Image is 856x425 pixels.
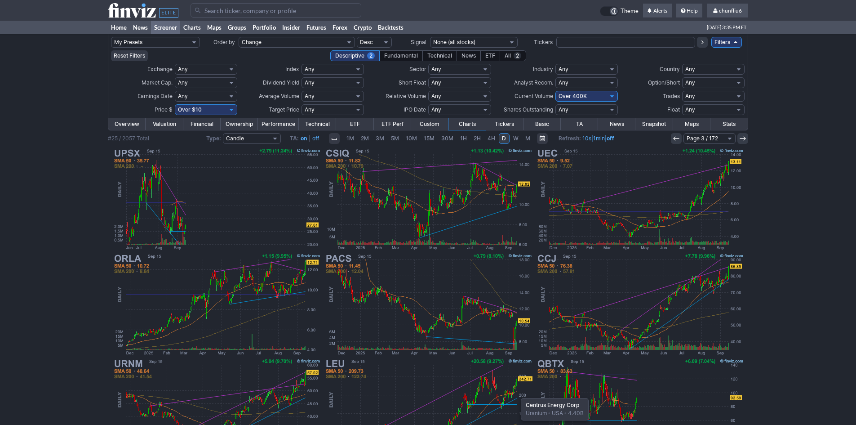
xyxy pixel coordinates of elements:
a: 2M [358,133,372,144]
span: 2 [514,52,521,59]
span: 1H [460,135,467,142]
a: 10s [582,135,591,142]
span: Country [660,66,680,72]
span: chunfliu6 [719,7,742,14]
span: W [513,135,519,142]
a: Overview [108,118,146,130]
a: Groups [225,21,249,34]
span: 10M [406,135,417,142]
span: 2M [361,135,369,142]
span: | | [559,134,614,143]
b: Type: [206,135,221,142]
a: 10M [403,133,420,144]
a: Portfolio [249,21,279,34]
div: All [500,50,526,61]
div: ETF [480,50,500,61]
a: Futures [303,21,329,34]
span: [DATE] 3:35 PM ET [707,21,746,34]
span: Target Price [269,106,299,113]
a: 4H [484,133,498,144]
img: PACS - PACS Group Inc - Stock Price Chart [323,252,533,357]
a: W [510,133,522,144]
a: Stats [710,118,748,130]
div: Fundamental [379,50,423,61]
a: Filters [711,37,742,48]
span: Price $ [155,106,173,113]
button: Interval [329,133,340,144]
a: Basic [523,118,561,130]
span: Sector [409,66,426,72]
a: Charts [448,118,486,130]
a: Maps [204,21,225,34]
span: D [502,135,506,142]
a: on [301,135,307,142]
div: News [457,50,481,61]
a: Help [676,4,702,18]
a: Theme [600,6,639,16]
span: Market Cap. [142,79,173,86]
a: News [130,21,151,34]
span: Average Volume [259,93,299,99]
span: 15M [424,135,435,142]
span: Option/Short [648,79,680,86]
span: Order by [213,39,235,45]
a: Crypto [350,21,375,34]
span: 30M [441,135,453,142]
span: Index [285,66,299,72]
b: TA: [290,135,299,142]
span: Tickers [534,39,553,45]
a: ETF [336,118,373,130]
a: off [607,135,614,142]
div: Descriptive [330,50,380,61]
a: 1M [343,133,357,144]
span: Current Volume [514,93,553,99]
span: Trades [663,93,680,99]
span: Analyst Recom. [514,79,553,86]
a: D [499,133,510,144]
span: 2H [474,135,481,142]
span: Relative Volume [386,93,426,99]
span: 3M [376,135,384,142]
a: chunfliu6 [707,4,748,18]
b: Refresh: [559,135,581,142]
span: | [309,135,310,142]
a: 30M [438,133,457,144]
a: Home [108,21,130,34]
button: Reset Filters [111,50,148,61]
a: News [598,118,635,130]
a: Valuation [146,118,183,130]
div: Technical [422,50,457,61]
a: Screener [151,21,180,34]
span: Short Float [399,79,426,86]
a: Financial [183,118,221,130]
b: Centrus Energy Corp [526,402,579,408]
a: M [522,133,533,144]
img: UPSX - Tradr 2X Long UPST Daily ETF - Stock Price Chart [111,147,322,252]
span: • [547,410,552,416]
button: Range [537,133,548,144]
a: Charts [180,21,204,34]
a: Custom [411,118,448,130]
span: Shares Outstanding [504,106,553,113]
img: ORLA - Orla Mining Ltd - Stock Price Chart [111,252,322,357]
img: UEC - Uranium Energy Corp - Stock Price Chart [535,147,745,252]
a: off [312,135,319,142]
a: ETF Perf [374,118,411,130]
a: 3M [373,133,387,144]
img: CCJ - Cameco Corp - Stock Price Chart [535,252,745,357]
span: Dividend Yield [263,79,299,86]
span: Exchange [147,66,173,72]
span: 1M [346,135,354,142]
a: 1H [457,133,470,144]
span: Earnings Date [137,93,173,99]
a: Forex [329,21,350,34]
span: • [563,410,568,416]
a: Insider [279,21,303,34]
a: Snapshot [635,118,673,130]
a: 15M [421,133,438,144]
input: Search [191,3,361,18]
a: Maps [673,118,710,130]
a: Alerts [643,4,672,18]
a: TA [561,118,598,130]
